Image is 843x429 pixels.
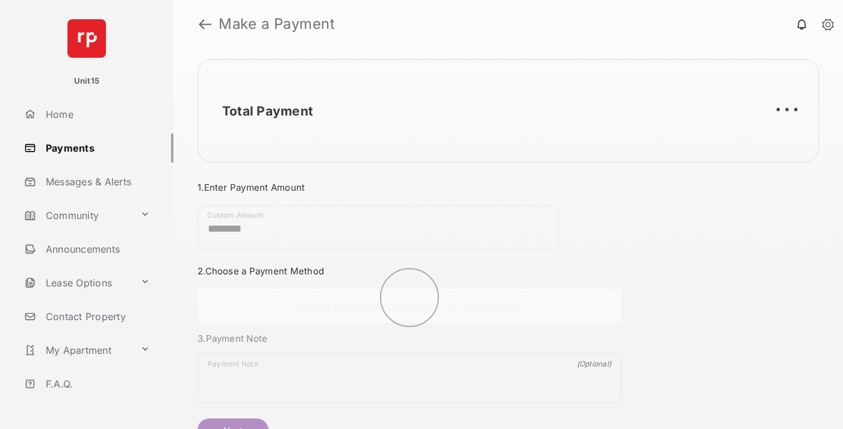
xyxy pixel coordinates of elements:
[19,235,173,264] a: Announcements
[19,201,135,230] a: Community
[198,333,621,344] h3: 3. Payment Note
[74,75,100,87] p: Unit15
[19,302,173,331] a: Contact Property
[19,167,173,196] a: Messages & Alerts
[19,134,173,162] a: Payments
[198,265,621,277] h3: 2. Choose a Payment Method
[198,182,621,193] h3: 1. Enter Payment Amount
[222,103,313,119] h2: Total Payment
[67,19,106,58] img: svg+xml;base64,PHN2ZyB4bWxucz0iaHR0cDovL3d3dy53My5vcmcvMjAwMC9zdmciIHdpZHRoPSI2NCIgaGVpZ2h0PSI2NC...
[19,369,173,398] a: F.A.Q.
[19,268,135,297] a: Lease Options
[19,100,173,129] a: Home
[19,336,135,365] a: My Apartment
[219,17,335,31] strong: Make a Payment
